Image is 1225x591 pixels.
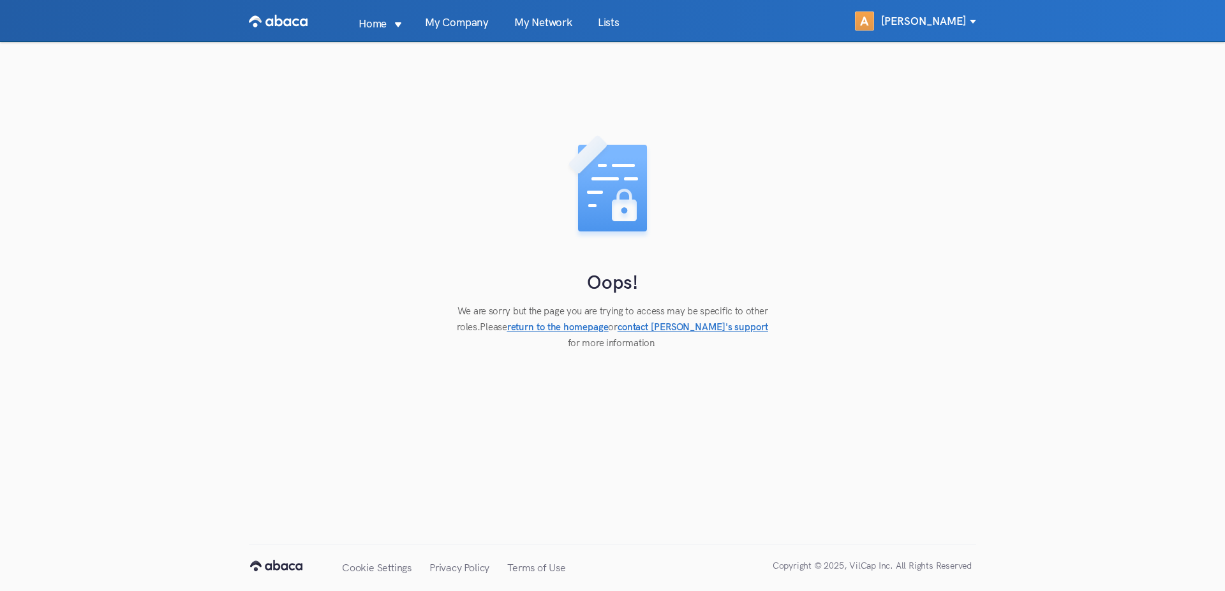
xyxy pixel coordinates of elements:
[585,17,632,41] a: Lists
[420,546,498,588] a: Privacy Policy
[564,135,661,239] img: Error Image
[456,303,769,351] p: We are sorry but the page you are trying to access may be specific to other roles.
[250,544,302,587] img: VIRAL Logo
[881,15,976,27] span: [PERSON_NAME]
[412,17,501,41] a: My Company
[498,546,575,588] a: Terms of Use
[480,321,768,349] span: Please
[501,17,585,41] a: My Network
[333,546,420,588] a: Cookie Settings
[855,11,874,31] span: A
[568,321,768,349] span: or for more information
[773,545,976,587] p: Copyright © 2025, VilCap Inc. All Rights Reserved
[652,337,655,349] span: .
[346,15,399,33] p: Home
[855,5,976,37] div: A[PERSON_NAME]
[618,321,768,333] button: contact [PERSON_NAME]'s support
[587,270,637,294] h1: Oops!
[507,321,609,333] button: return to the homepage
[249,11,308,31] img: VIRAL Logo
